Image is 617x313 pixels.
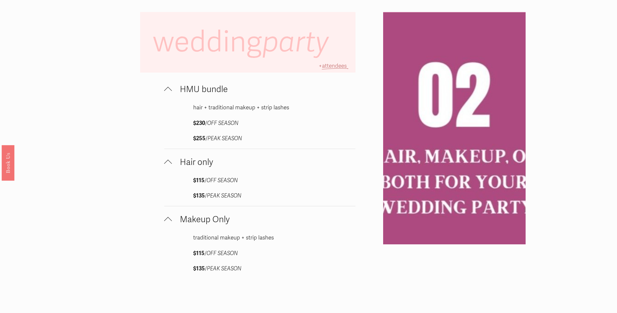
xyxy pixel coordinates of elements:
[193,249,327,259] p: /
[207,192,241,199] em: PEAK SEASON
[172,84,355,95] span: HMU bundle
[172,157,355,168] span: Hair only
[193,120,205,127] strong: $230
[193,191,327,201] p: /
[207,250,238,257] em: OFF SEASON
[322,62,347,69] span: attendees
[207,177,238,184] em: OFF SEASON
[207,265,241,272] em: PEAK SEASON
[193,134,327,144] p: /
[153,24,335,60] span: wedding
[193,135,206,142] strong: $255
[164,176,355,206] div: Hair only
[193,250,205,257] strong: $115
[208,135,242,142] em: PEAK SEASON
[207,120,238,127] em: OFF SEASON
[164,233,355,279] div: Makeup Only
[164,103,355,149] div: HMU bundle
[193,118,327,129] p: /
[2,145,14,181] a: Book Us
[164,149,355,176] button: Hair only
[193,264,327,274] p: /
[193,177,205,184] strong: $115
[193,103,327,113] p: hair + traditional makeup + strip lashes
[193,265,205,272] strong: $135
[193,176,327,186] p: /
[172,214,355,225] span: Makeup Only
[164,206,355,233] button: Makeup Only
[164,76,355,103] button: HMU bundle
[193,233,327,243] p: traditional makeup + strip lashes
[319,62,322,69] span: +
[193,192,205,199] strong: $135
[262,24,329,60] em: party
